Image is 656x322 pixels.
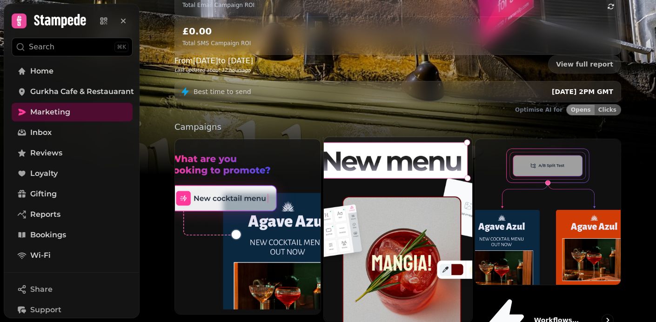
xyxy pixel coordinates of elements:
[30,250,51,261] span: Wi-Fi
[12,123,133,142] a: Inbox
[182,25,251,38] h2: £0.00
[12,301,133,319] button: Support
[12,38,133,56] button: Search⌘K
[182,40,251,47] p: Total SMS Campaign ROI
[12,103,133,121] a: Marketing
[30,86,134,97] span: Gurkha Cafe & Restauarant
[12,164,133,183] a: Loyalty
[567,105,595,115] button: Opens
[12,62,133,80] a: Home
[552,88,613,95] span: [DATE] 2PM GMT
[30,188,57,200] span: Gifting
[174,123,621,131] p: Campaigns
[548,55,621,74] a: View full report
[12,144,133,162] a: Reviews
[595,105,621,115] button: Clicks
[30,209,60,220] span: Reports
[30,284,53,295] span: Share
[12,226,133,244] a: Bookings
[194,87,251,96] p: Best time to send
[515,106,562,114] p: Optimise AI for
[475,139,621,285] img: Workflows (coming soon)
[12,185,133,203] a: Gifting
[30,66,54,77] span: Home
[174,67,253,74] p: Last updated about 12 hours ago
[175,139,321,314] img: Quick Campaign
[30,107,70,118] span: Marketing
[30,127,52,138] span: Inbox
[12,246,133,265] a: Wi-Fi
[598,107,616,113] span: Clicks
[30,229,66,241] span: Bookings
[12,82,133,101] a: Gurkha Cafe & Restauarant
[182,1,254,9] p: Total Email Campaign ROI
[12,280,133,299] button: Share
[29,41,54,53] p: Search
[12,205,133,224] a: Reports
[174,55,253,67] p: From [DATE] to [DATE]
[30,304,61,315] span: Support
[571,107,591,113] span: Opens
[30,168,58,179] span: Loyalty
[30,148,62,159] span: Reviews
[114,42,128,52] div: ⌘K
